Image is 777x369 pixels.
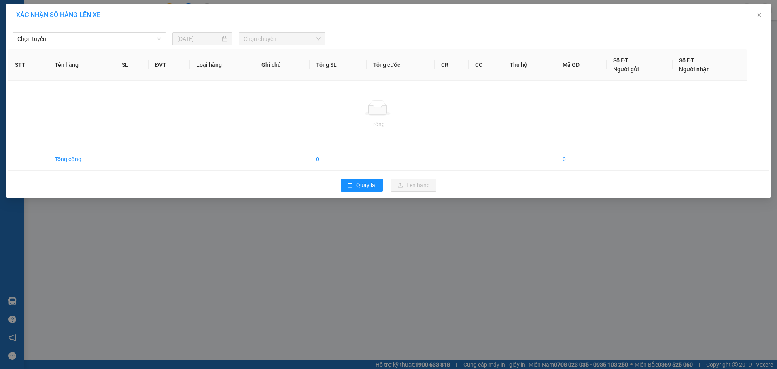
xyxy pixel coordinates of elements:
th: STT [8,49,48,81]
span: Số ĐT [679,57,694,64]
th: ĐVT [149,49,190,81]
th: Tổng SL [310,49,367,81]
span: close [756,12,762,18]
span: Quay lại [356,181,376,190]
span: XÁC NHẬN SỐ HÀNG LÊN XE [16,11,100,19]
th: CR [435,49,469,81]
th: Ghi chú [255,49,310,81]
th: CC [469,49,503,81]
td: 0 [310,148,367,171]
span: Chọn tuyến [17,33,161,45]
button: uploadLên hàng [391,179,436,192]
th: Tên hàng [48,49,115,81]
input: 12/08/2025 [177,34,220,43]
th: SL [115,49,148,81]
span: Chọn chuyến [244,33,321,45]
td: Tổng cộng [48,148,115,171]
div: Trống [15,119,740,128]
span: Số ĐT [613,57,628,64]
span: Người gửi [613,66,639,73]
button: Close [748,4,771,27]
th: Thu hộ [503,49,556,81]
span: rollback [347,182,353,189]
th: Mã GD [556,49,607,81]
th: Loại hàng [190,49,255,81]
button: rollbackQuay lại [341,179,383,192]
td: 0 [556,148,607,171]
th: Tổng cước [367,49,435,81]
span: Người nhận [679,66,710,73]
